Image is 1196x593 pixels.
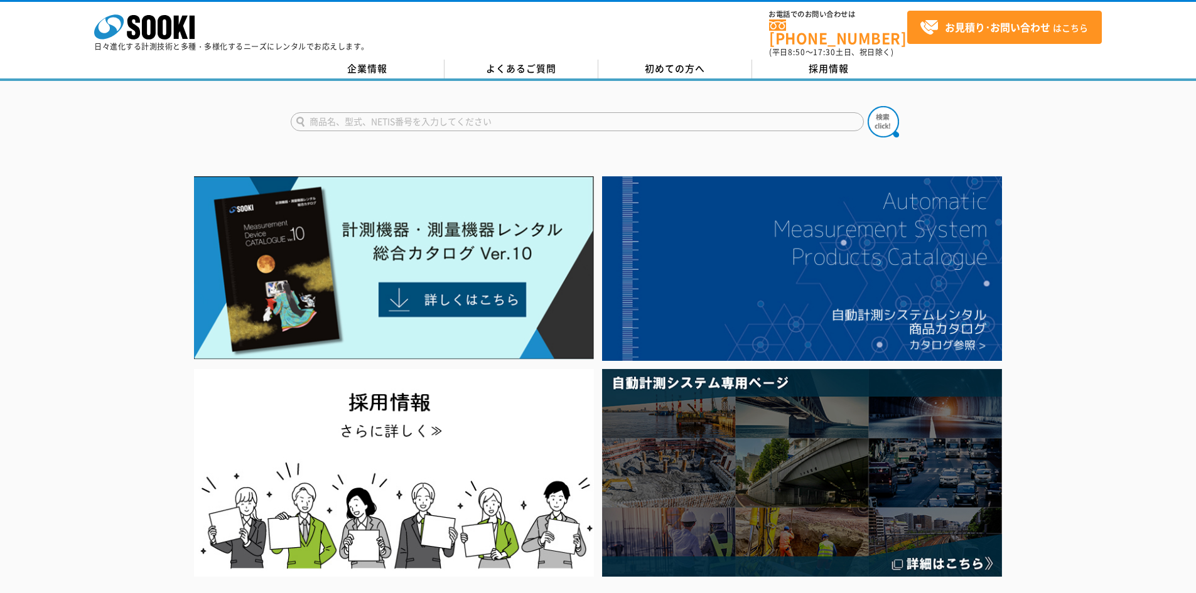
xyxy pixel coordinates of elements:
[907,11,1102,44] a: お見積り･お問い合わせはこちら
[769,11,907,18] span: お電話でのお問い合わせは
[194,369,594,577] img: SOOKI recruit
[945,19,1050,35] strong: お見積り･お問い合わせ
[444,60,598,78] a: よくあるご質問
[752,60,906,78] a: 採用情報
[602,369,1002,577] img: 自動計測システム専用ページ
[645,61,705,75] span: 初めての方へ
[813,46,836,58] span: 17:30
[769,46,893,58] span: (平日 ～ 土日、祝日除く)
[291,60,444,78] a: 企業情報
[920,18,1088,37] span: はこちら
[769,19,907,45] a: [PHONE_NUMBER]
[291,112,864,131] input: 商品名、型式、NETIS番号を入力してください
[194,176,594,360] img: Catalog Ver10
[602,176,1002,361] img: 自動計測システムカタログ
[598,60,752,78] a: 初めての方へ
[94,43,369,50] p: 日々進化する計測技術と多種・多様化するニーズにレンタルでお応えします。
[788,46,805,58] span: 8:50
[868,106,899,137] img: btn_search.png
